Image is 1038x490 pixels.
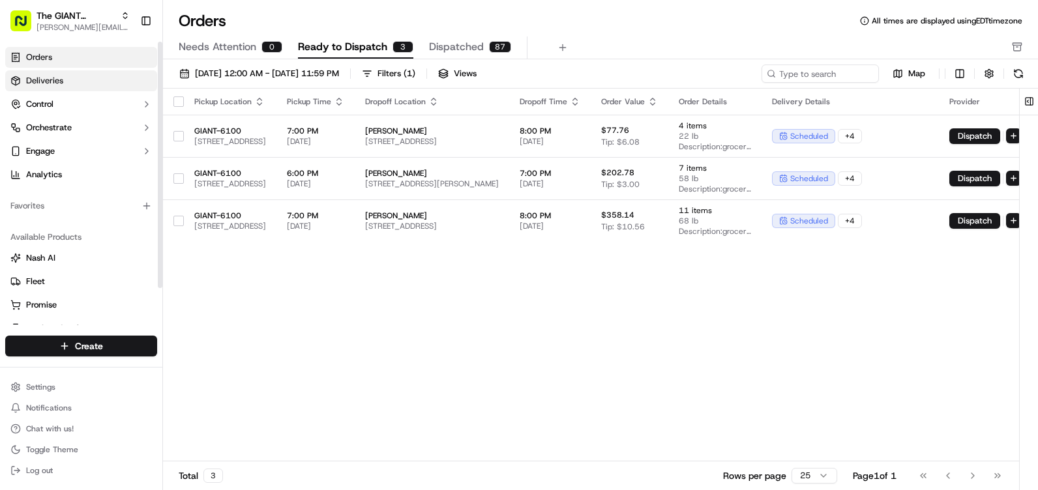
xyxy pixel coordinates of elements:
img: Nash [13,13,39,39]
span: Ready to Dispatch [298,39,387,55]
button: The GIANT Company[PERSON_NAME][EMAIL_ADDRESS][PERSON_NAME][DOMAIN_NAME] [5,5,135,36]
div: + 4 [838,129,862,143]
div: We're available if you need us! [44,137,165,148]
span: 6:00 PM [287,168,344,179]
span: 8:00 PM [520,126,580,136]
button: Product Catalog [5,318,157,339]
button: [DATE] 12:00 AM - [DATE] 11:59 PM [173,65,345,83]
span: Control [26,98,53,110]
span: Promise [26,299,57,311]
span: All times are displayed using EDT timezone [872,16,1022,26]
span: [PERSON_NAME] [365,168,499,179]
span: Views [454,68,477,79]
button: Dispatch [949,128,1000,144]
button: See all [202,167,237,182]
div: 0 [261,41,282,53]
div: + 4 [838,171,862,186]
div: Pickup Location [194,96,266,107]
a: Fleet [10,276,152,287]
span: Tip: $3.00 [601,179,640,190]
span: [STREET_ADDRESS] [194,221,266,231]
span: scheduled [790,216,828,226]
span: Product Catalog [26,323,89,334]
a: Powered byPylon [92,287,158,298]
span: Pylon [130,288,158,298]
span: Toggle Theme [26,444,78,455]
span: [DATE] [287,179,344,189]
img: 1736555255976-a54dd68f-1ca7-489b-9aae-adbdc363a1c4 [13,124,37,148]
span: Notifications [26,403,72,413]
button: Start new chat [222,128,237,144]
span: Nash AI [26,252,55,264]
span: [STREET_ADDRESS] [194,136,266,147]
span: GIANT-6100 [194,210,266,221]
div: Delivery Details [772,96,928,107]
span: [DATE] [520,136,580,147]
span: $358.14 [601,210,634,220]
button: Views [432,65,482,83]
span: Deliveries [26,75,63,87]
span: Tip: $6.08 [601,137,640,147]
span: [STREET_ADDRESS] [194,179,266,189]
span: [DATE] [520,179,580,189]
button: Log out [5,461,157,480]
button: Settings [5,378,157,396]
span: $77.76 [601,125,629,136]
div: Dropoff Time [520,96,580,107]
button: Chat with us! [5,420,157,438]
span: Engage [26,145,55,157]
input: Got a question? Start typing here... [34,84,235,98]
a: Orders [5,47,157,68]
span: 4 items [679,121,751,131]
button: Refresh [1009,65,1028,83]
button: [PERSON_NAME][EMAIL_ADDRESS][PERSON_NAME][DOMAIN_NAME] [37,22,130,33]
span: Orchestrate [26,122,72,134]
div: Filters [378,68,415,79]
span: Fleet [26,276,45,287]
div: Provider [949,96,1021,107]
button: Notifications [5,399,157,417]
button: Filters(1) [356,65,421,83]
div: + 4 [838,214,862,228]
span: The GIANT Company [37,9,115,22]
span: 68 lb [679,216,751,226]
span: API Documentation [123,256,209,269]
button: Dispatch [949,171,1000,186]
div: Order Details [679,96,751,107]
span: Tip: $10.56 [601,222,645,232]
span: [DATE] [287,221,344,231]
span: GIANT-6100 [194,168,266,179]
span: $202.78 [601,167,634,178]
p: Rows per page [723,469,786,482]
div: Favorites [5,195,157,216]
span: [DATE] [43,202,70,212]
span: Analytics [26,169,62,180]
span: [STREET_ADDRESS][PERSON_NAME] [365,179,499,189]
div: Dropoff Location [365,96,499,107]
span: Knowledge Base [26,256,100,269]
a: Analytics [5,164,157,185]
span: scheduled [790,131,828,141]
span: Description: grocery bags [679,226,751,237]
a: Deliveries [5,70,157,91]
span: 7 items [679,163,751,173]
span: Orders [26,51,52,63]
span: Dispatched [429,39,484,55]
div: Page 1 of 1 [853,469,897,482]
div: Available Products [5,227,157,248]
div: Total [179,468,223,483]
span: Chat with us! [26,424,74,434]
div: Pickup Time [287,96,344,107]
button: Promise [5,295,157,315]
span: [DATE] [287,136,344,147]
div: 💻 [110,257,121,268]
span: [PERSON_NAME] [365,126,499,136]
div: Start new chat [44,124,214,137]
span: Log out [26,465,53,476]
span: [STREET_ADDRESS] [365,136,499,147]
button: Create [5,336,157,356]
a: Promise [10,299,152,311]
div: 87 [489,41,511,53]
span: Create [75,339,103,353]
button: Control [5,94,157,115]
